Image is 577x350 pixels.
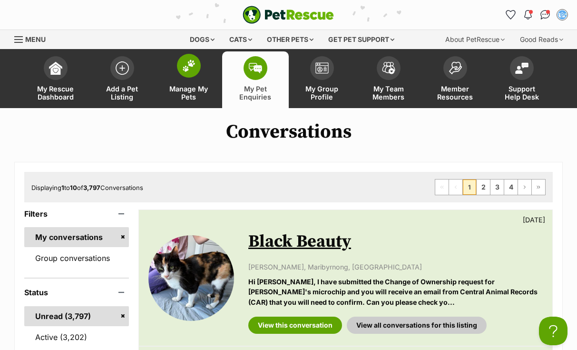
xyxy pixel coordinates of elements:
[301,85,343,101] span: My Group Profile
[248,262,543,272] p: [PERSON_NAME], Maribyrnong, [GEOGRAPHIC_DATA]
[89,51,156,108] a: Add a Pet Listing
[538,7,553,22] a: Conversations
[49,61,62,75] img: dashboard-icon-eb2f2d2d3e046f16d808141f083e7271f6b2e854fb5c12c21221c1fb7104beca.svg
[449,180,462,195] span: Previous page
[435,179,546,195] nav: Pagination
[243,6,334,24] a: PetRescue
[148,235,234,321] img: Black Beauty
[434,85,477,101] span: Member Resources
[518,180,531,195] a: Next page
[24,306,129,326] a: Unread (3,797)
[463,180,476,195] span: Page 1
[183,30,221,49] div: Dogs
[435,180,449,195] span: First page
[367,85,410,101] span: My Team Members
[243,6,334,24] img: logo-e224e6f780fb5917bec1dbf3a21bbac754714ae5b6737aabdf751b685950b380.svg
[223,30,259,49] div: Cats
[449,61,462,74] img: member-resources-icon-8e73f808a243e03378d46382f2149f9095a855e16c252ad45f914b54edf8863c.svg
[355,51,422,108] a: My Team Members
[234,85,277,101] span: My Pet Enquiries
[523,215,545,225] p: [DATE]
[439,30,511,49] div: About PetRescue
[31,184,143,191] span: Displaying to of Conversations
[222,51,289,108] a: My Pet Enquiries
[422,51,489,108] a: Member Resources
[322,30,401,49] div: Get pet support
[61,184,64,191] strong: 1
[503,7,570,22] ul: Account quick links
[489,51,555,108] a: Support Help Desk
[260,30,320,49] div: Other pets
[315,62,329,74] img: group-profile-icon-3fa3cf56718a62981997c0bc7e787c4b2cf8bcc04b72c1350f741eb67cf2f40e.svg
[540,10,550,20] img: chat-41dd97257d64d25036548639549fe6c8038ab92f7586957e7f3b1b290dea8141.svg
[24,288,129,297] header: Status
[490,180,504,195] a: Page 3
[515,62,528,74] img: help-desk-icon-fdf02630f3aa405de69fd3d07c3f3aa587a6932b1a1747fa1d2bba05be0121f9.svg
[83,184,100,191] strong: 3,797
[34,85,77,101] span: My Rescue Dashboard
[532,180,545,195] a: Last page
[557,10,567,20] img: susan bullen profile pic
[248,231,351,252] a: Black Beauty
[513,30,570,49] div: Good Reads
[24,327,129,347] a: Active (3,202)
[182,60,196,72] img: manage-my-pets-icon-02211641906a0b7f246fdf0571729dbe1e7629f14944591b6c1af311fb30b64b.svg
[70,184,77,191] strong: 10
[24,227,129,247] a: My conversations
[249,63,262,73] img: pet-enquiries-icon-7e3ad2cf08bfb03b45e93fb7055b45f3efa6380592205ae92323e6603595dc1f.svg
[555,7,570,22] button: My account
[504,180,518,195] a: Page 4
[524,10,532,20] img: notifications-46538b983faf8c2785f20acdc204bb7945ddae34d4c08c2a6579f10ce5e182be.svg
[539,317,567,345] iframe: Help Scout Beacon - Open
[24,248,129,268] a: Group conversations
[156,51,222,108] a: Manage My Pets
[116,61,129,75] img: add-pet-listing-icon-0afa8454b4691262ce3f59096e99ab1cd57d4a30225e0717b998d2c9b9846f56.svg
[25,35,46,43] span: Menu
[248,277,543,307] p: Hi [PERSON_NAME], I have submitted the Change of Ownership request for [PERSON_NAME]'s microchip ...
[24,210,129,218] header: Filters
[347,317,487,334] a: View all conversations for this listing
[520,7,536,22] button: Notifications
[22,51,89,108] a: My Rescue Dashboard
[500,85,543,101] span: Support Help Desk
[477,180,490,195] a: Page 2
[382,62,395,74] img: team-members-icon-5396bd8760b3fe7c0b43da4ab00e1e3bb1a5d9ba89233759b79545d2d3fc5d0d.svg
[167,85,210,101] span: Manage My Pets
[503,7,518,22] a: Favourites
[248,317,342,334] a: View this conversation
[101,85,144,101] span: Add a Pet Listing
[14,30,52,47] a: Menu
[289,51,355,108] a: My Group Profile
